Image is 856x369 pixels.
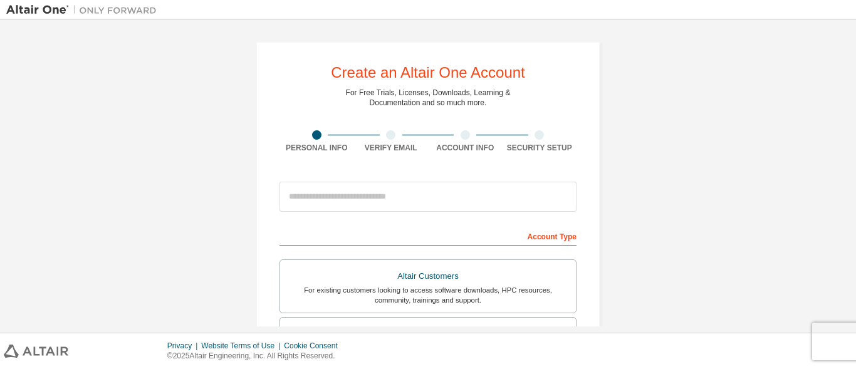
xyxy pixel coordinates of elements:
[6,4,163,16] img: Altair One
[428,143,503,153] div: Account Info
[288,325,568,343] div: Students
[279,143,354,153] div: Personal Info
[279,226,577,246] div: Account Type
[503,143,577,153] div: Security Setup
[167,341,201,351] div: Privacy
[354,143,429,153] div: Verify Email
[288,285,568,305] div: For existing customers looking to access software downloads, HPC resources, community, trainings ...
[331,65,525,80] div: Create an Altair One Account
[4,345,68,358] img: altair_logo.svg
[288,268,568,285] div: Altair Customers
[201,341,284,351] div: Website Terms of Use
[167,351,345,361] p: © 2025 Altair Engineering, Inc. All Rights Reserved.
[284,341,345,351] div: Cookie Consent
[346,88,511,108] div: For Free Trials, Licenses, Downloads, Learning & Documentation and so much more.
